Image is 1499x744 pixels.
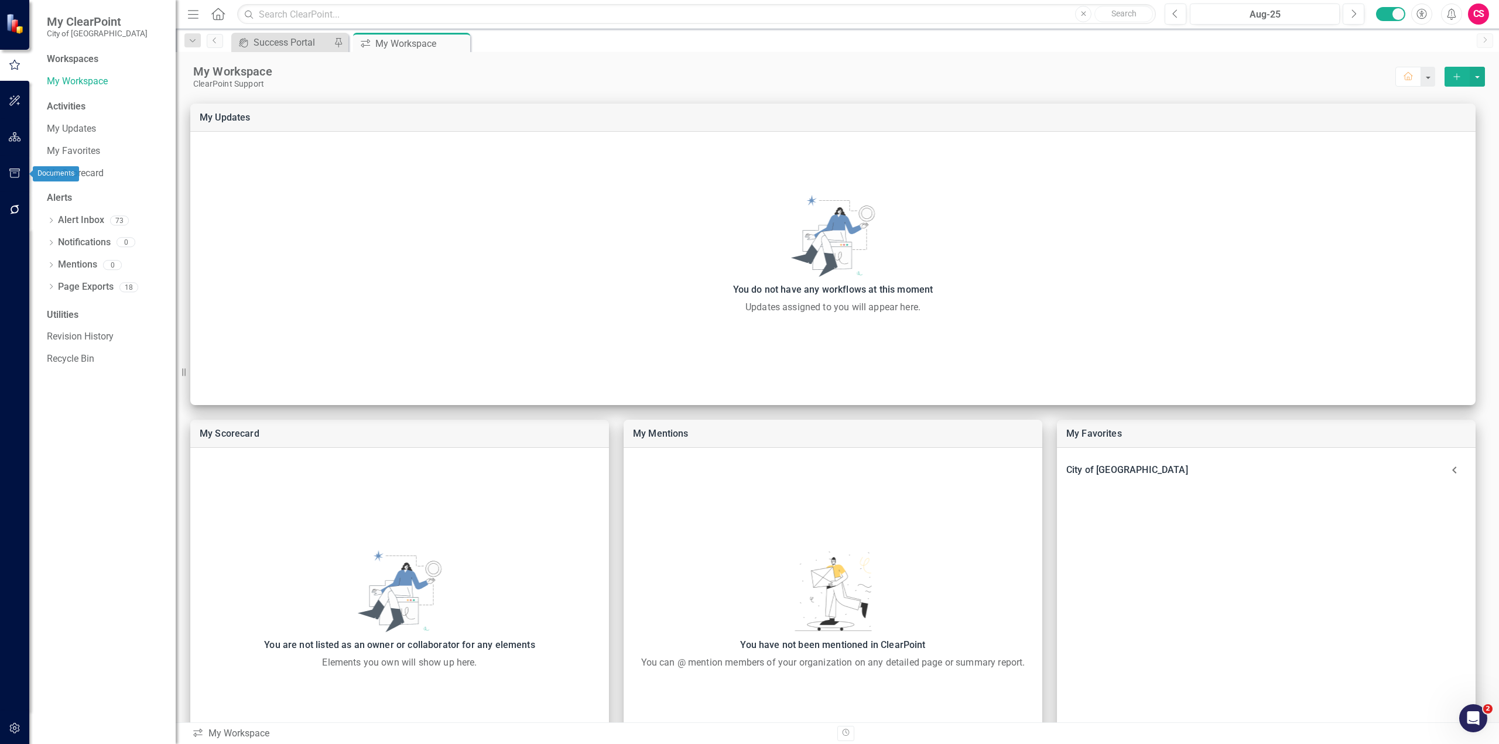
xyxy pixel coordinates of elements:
a: Success Portal [234,35,331,50]
a: My Scorecard [47,167,164,180]
div: My Workspace [375,36,467,51]
div: Documents [33,166,79,181]
a: My Workspace [47,75,164,88]
a: Page Exports [58,280,114,294]
div: You do not have any workflows at this moment [196,282,1470,298]
a: Recycle Bin [47,352,164,366]
div: 73 [110,215,129,225]
a: My Mentions [633,428,689,439]
a: My Updates [47,122,164,136]
div: My Workspace [192,727,829,740]
div: 18 [119,282,138,292]
div: Alerts [47,191,164,205]
div: Updates assigned to you will appear here. [196,300,1470,314]
a: My Updates [200,112,251,123]
a: Alert Inbox [58,214,104,227]
div: split button [1445,67,1485,87]
img: ClearPoint Strategy [6,13,26,34]
span: My ClearPoint [47,15,148,29]
button: CS [1468,4,1489,25]
div: Workspaces [47,53,98,66]
div: Elements you own will show up here. [196,656,603,670]
div: ClearPoint Support [193,79,1395,89]
div: Success Portal [254,35,331,50]
span: 2 [1483,704,1493,714]
a: My Scorecard [200,428,259,439]
div: Utilities [47,308,164,322]
a: Revision History [47,330,164,344]
div: You are not listed as an owner or collaborator for any elements [196,637,603,653]
div: City of [GEOGRAPHIC_DATA] [1066,462,1443,478]
a: Notifications [58,236,111,249]
iframe: Intercom live chat [1459,704,1487,732]
a: Mentions [58,258,97,272]
div: Aug-25 [1194,8,1336,22]
a: My Favorites [47,145,164,158]
button: Search [1094,6,1153,22]
div: 0 [103,260,122,270]
div: 0 [117,238,135,248]
small: City of [GEOGRAPHIC_DATA] [47,29,148,38]
button: select merge strategy [1445,67,1470,87]
button: Aug-25 [1190,4,1340,25]
div: You can @ mention members of your organization on any detailed page or summary report. [629,656,1036,670]
a: My Favorites [1066,428,1122,439]
div: City of [GEOGRAPHIC_DATA] [1057,457,1476,483]
span: Search [1111,9,1137,18]
div: Activities [47,100,164,114]
input: Search ClearPoint... [237,4,1156,25]
div: You have not been mentioned in ClearPoint [629,637,1036,653]
div: My Workspace [193,64,1395,79]
button: select merge strategy [1470,67,1485,87]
